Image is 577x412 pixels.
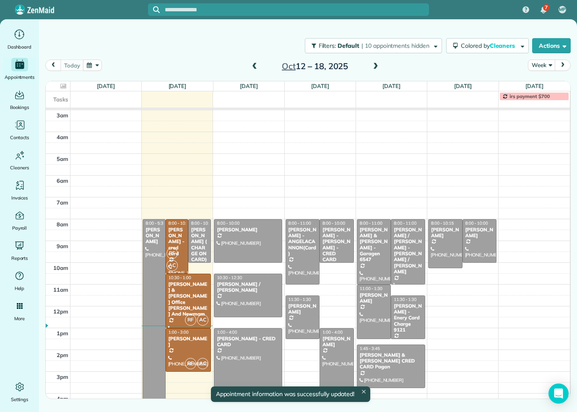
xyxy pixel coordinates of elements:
[359,292,389,304] div: [PERSON_NAME]
[166,260,178,271] span: AC
[216,227,280,233] div: [PERSON_NAME]
[288,220,311,226] span: 8:00 - 11:00
[360,286,382,291] span: 11:00 - 1:30
[360,346,380,351] span: 1:45 - 3:45
[57,155,68,162] span: 5am
[217,220,239,226] span: 8:00 - 10:00
[263,62,367,71] h2: 12 – 18, 2025
[555,60,571,71] button: next
[168,281,209,317] div: [PERSON_NAME] & [PERSON_NAME] Office [PERSON_NAME] And Newmam
[446,38,529,53] button: Colored byCleaners
[57,177,68,184] span: 6am
[545,4,548,11] span: 7
[53,264,68,271] span: 10am
[57,395,68,402] span: 4pm
[5,73,35,81] span: Appointments
[465,220,488,226] span: 8:00 - 10:00
[197,314,208,326] span: AC
[169,275,191,280] span: 10:30 - 1:00
[322,220,345,226] span: 8:00 - 10:00
[57,373,68,380] span: 3pm
[57,330,68,337] span: 1pm
[311,83,329,89] a: [DATE]
[11,254,28,262] span: Reports
[57,199,68,206] span: 7am
[57,243,68,249] span: 9am
[97,83,115,89] a: [DATE]
[53,308,68,315] span: 12pm
[169,329,189,335] span: 1:00 - 3:00
[322,336,351,348] div: [PERSON_NAME]
[11,194,28,202] span: Invoices
[3,380,36,404] a: Settings
[8,43,31,51] span: Dashboard
[528,60,555,71] button: Week
[393,227,423,275] div: [PERSON_NAME] / [PERSON_NAME] - [PERSON_NAME] / [PERSON_NAME]
[359,352,423,370] div: [PERSON_NAME] & [PERSON_NAME] CRED CARD Pagan
[10,133,29,142] span: Contacts
[3,28,36,51] a: Dashboard
[148,6,160,13] button: Focus search
[53,286,68,293] span: 11am
[45,60,61,71] button: prev
[217,275,242,280] span: 10:30 - 12:30
[322,329,343,335] span: 1:00 - 4:00
[191,220,214,226] span: 8:00 - 10:00
[490,42,517,49] span: Cleaners
[169,83,187,89] a: [DATE]
[431,227,460,239] div: [PERSON_NAME]
[3,269,36,293] a: Help
[211,386,370,402] div: Appointment information was successfully updated!
[169,220,191,226] span: 8:00 - 10:30
[11,395,29,404] span: Settings
[3,58,36,81] a: Appointments
[394,220,416,226] span: 8:00 - 11:00
[509,93,550,99] span: irs payment $700
[361,42,429,49] span: | 10 appointments hidden
[288,227,317,257] div: [PERSON_NAME] - ANGELACANNON(Card)
[185,314,196,326] span: RF
[431,220,454,226] span: 8:00 - 10:15
[146,220,166,226] span: 8:00 - 5:30
[454,83,472,89] a: [DATE]
[394,297,416,302] span: 11:30 - 1:30
[153,6,160,13] svg: Focus search
[185,358,196,369] span: RF
[322,227,351,263] div: [PERSON_NAME] -[PERSON_NAME] - CRED CARD
[532,38,571,53] button: Actions
[288,303,317,315] div: [PERSON_NAME]
[3,148,36,172] a: Cleaners
[3,209,36,232] a: Payroll
[548,383,569,404] div: Open Intercom Messenger
[216,281,280,293] div: [PERSON_NAME] / [PERSON_NAME]
[282,61,296,71] span: Oct
[168,227,186,257] div: [PERSON_NAME] - cred card
[57,352,68,358] span: 2pm
[338,42,360,49] span: Default
[360,220,382,226] span: 8:00 - 11:00
[359,227,389,263] div: [PERSON_NAME] & [PERSON_NAME] - Garagen 6547
[288,297,311,302] span: 11:30 - 1:30
[57,221,68,228] span: 8am
[14,314,25,323] span: More
[12,224,27,232] span: Payroll
[559,6,566,13] span: MP
[168,336,209,348] div: [PERSON_NAME]
[197,358,208,369] span: AC
[216,336,280,348] div: [PERSON_NAME] - CRED CARD
[10,103,29,111] span: Bookings
[3,179,36,202] a: Invoices
[465,227,494,239] div: [PERSON_NAME]
[305,38,442,53] button: Filters: Default | 10 appointments hidden
[15,284,25,293] span: Help
[60,60,83,71] button: today
[3,118,36,142] a: Contacts
[3,88,36,111] a: Bookings
[217,329,237,335] span: 1:00 - 4:00
[382,83,400,89] a: [DATE]
[57,134,68,140] span: 4am
[145,227,163,245] div: [PERSON_NAME]
[461,42,518,49] span: Colored by
[535,1,552,19] div: 7 unread notifications
[240,83,258,89] a: [DATE]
